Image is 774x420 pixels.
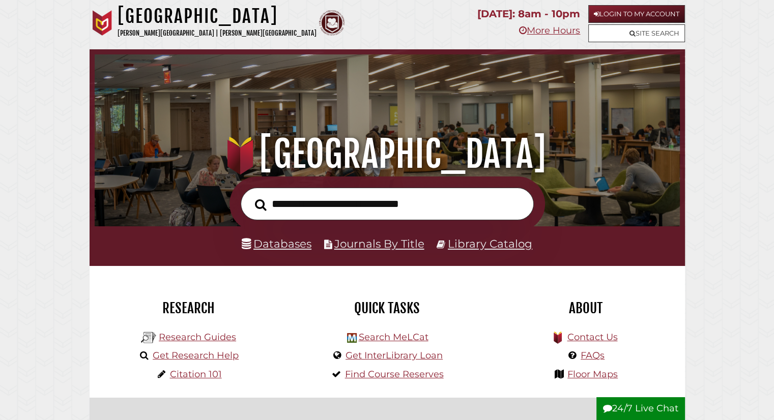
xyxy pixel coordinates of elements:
[588,24,685,42] a: Site Search
[358,332,428,343] a: Search MeLCat
[97,299,280,317] h2: Research
[106,132,668,176] h1: [GEOGRAPHIC_DATA]
[250,196,272,214] button: Search
[334,237,424,250] a: Journals By Title
[494,299,677,317] h2: About
[153,350,239,361] a: Get Research Help
[567,332,617,343] a: Contact Us
[118,27,317,39] p: [PERSON_NAME][GEOGRAPHIC_DATA] | [PERSON_NAME][GEOGRAPHIC_DATA]
[448,237,532,250] a: Library Catalog
[567,369,618,380] a: Floor Maps
[255,198,267,211] i: Search
[477,5,580,23] p: [DATE]: 8am - 10pm
[296,299,479,317] h2: Quick Tasks
[345,369,444,380] a: Find Course Reserves
[242,237,311,250] a: Databases
[170,369,222,380] a: Citation 101
[346,350,443,361] a: Get InterLibrary Loan
[581,350,605,361] a: FAQs
[519,25,580,36] a: More Hours
[319,10,345,36] img: Calvin Theological Seminary
[347,333,357,343] img: Hekman Library Logo
[90,10,115,36] img: Calvin University
[588,5,685,23] a: Login to My Account
[118,5,317,27] h1: [GEOGRAPHIC_DATA]
[159,332,236,343] a: Research Guides
[141,330,156,345] img: Hekman Library Logo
